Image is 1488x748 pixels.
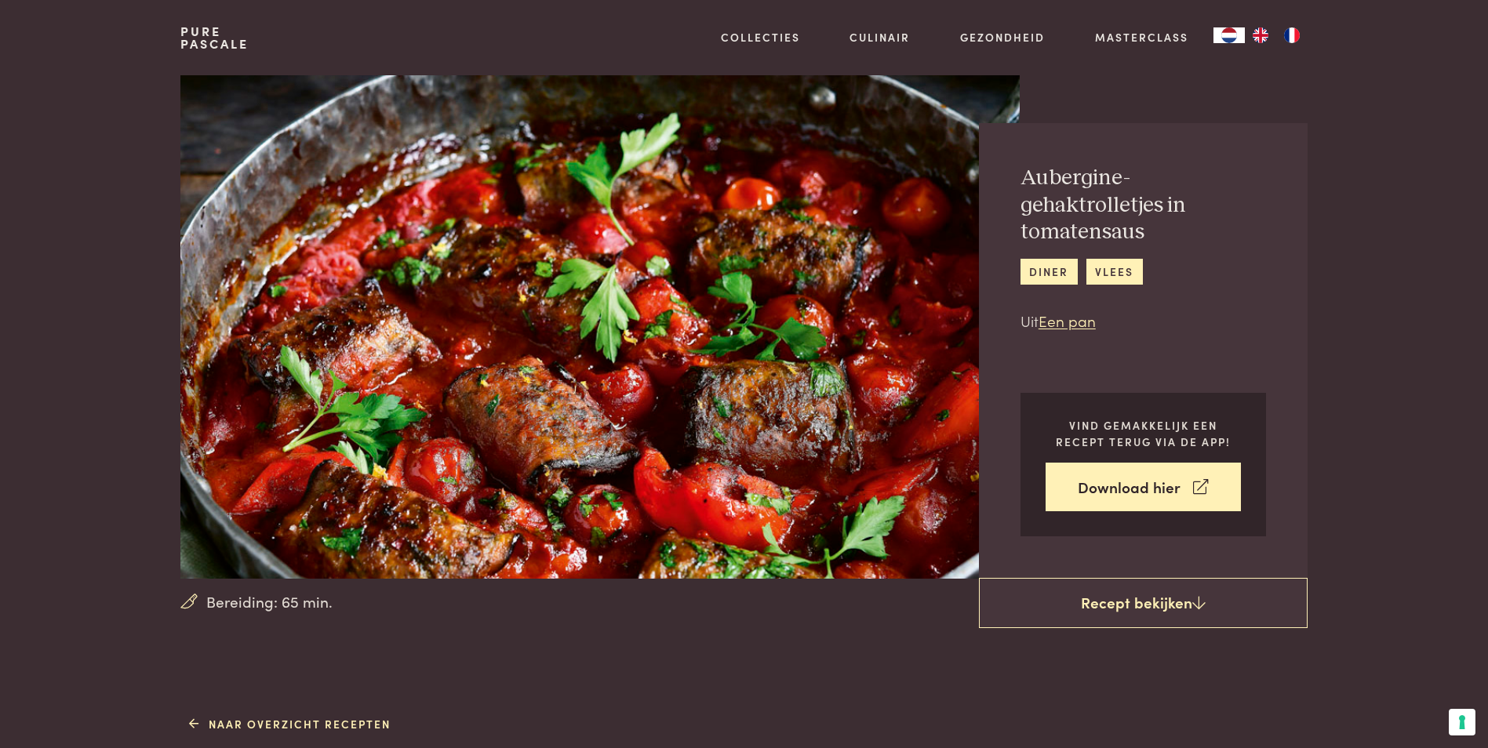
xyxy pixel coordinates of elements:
button: Uw voorkeuren voor toestemming voor trackingtechnologieën [1449,709,1475,735]
img: Aubergine-gehaktrolletjes in tomatensaus [180,75,1019,579]
div: Language [1213,27,1245,43]
a: vlees [1086,259,1143,285]
a: Gezondheid [960,29,1045,45]
a: Recept bekijken [979,578,1308,628]
a: EN [1245,27,1276,43]
a: Culinair [850,29,910,45]
a: Masterclass [1095,29,1188,45]
p: Uit [1020,310,1266,332]
a: Download hier [1046,463,1241,512]
a: Een pan [1039,310,1096,331]
a: Collecties [721,29,800,45]
aside: Language selected: Nederlands [1213,27,1308,43]
a: NL [1213,27,1245,43]
p: Vind gemakkelijk een recept terug via de app! [1046,417,1241,449]
a: FR [1276,27,1308,43]
a: PurePascale [180,25,249,50]
ul: Language list [1245,27,1308,43]
a: diner [1020,259,1078,285]
h2: Aubergine-gehaktrolletjes in tomatensaus [1020,165,1266,246]
a: Naar overzicht recepten [189,716,391,732]
span: Bereiding: 65 min. [206,590,333,613]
